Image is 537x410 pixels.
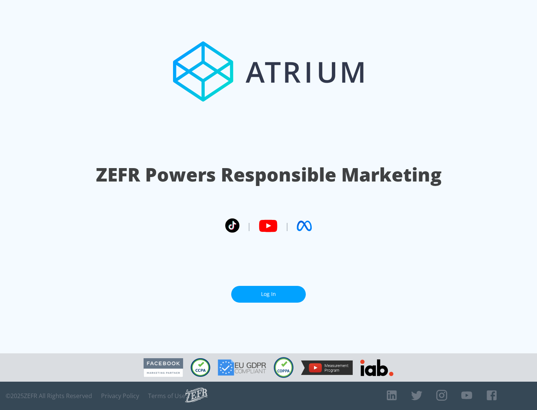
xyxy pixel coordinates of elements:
a: Terms of Use [148,392,185,400]
img: IAB [360,359,393,376]
img: COPPA Compliant [274,357,293,378]
img: Facebook Marketing Partner [144,358,183,377]
img: GDPR Compliant [218,359,266,376]
span: © 2025 ZEFR All Rights Reserved [6,392,92,400]
a: Log In [231,286,306,303]
span: | [247,220,251,231]
a: Privacy Policy [101,392,139,400]
span: | [285,220,289,231]
h1: ZEFR Powers Responsible Marketing [96,162,442,187]
img: YouTube Measurement Program [301,360,353,375]
img: CCPA Compliant [191,358,210,377]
